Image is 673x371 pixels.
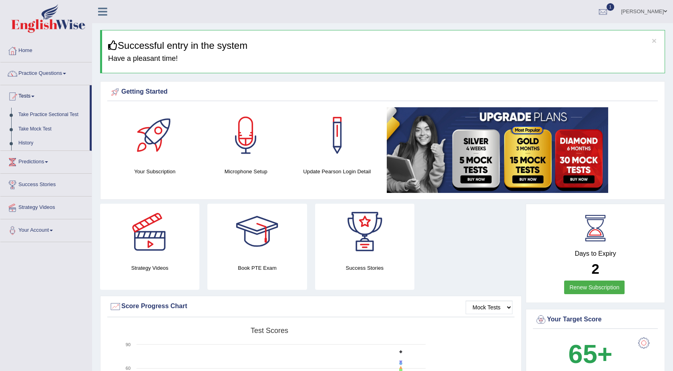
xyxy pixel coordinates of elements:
[251,327,288,335] tspan: Test scores
[0,40,92,60] a: Home
[0,151,92,171] a: Predictions
[0,197,92,217] a: Strategy Videos
[126,342,131,347] text: 90
[15,108,90,122] a: Take Practice Sectional Test
[607,3,615,11] span: 1
[100,264,199,272] h4: Strategy Videos
[0,219,92,239] a: Your Account
[387,107,608,193] img: small5.jpg
[535,250,656,257] h4: Days to Expiry
[591,261,599,277] b: 2
[15,136,90,150] a: History
[126,366,131,371] text: 60
[568,339,612,369] b: 65+
[113,167,197,176] h4: Your Subscription
[535,314,656,326] div: Your Target Score
[0,174,92,194] a: Success Stories
[207,264,307,272] h4: Book PTE Exam
[108,55,659,63] h4: Have a pleasant time!
[652,36,657,45] button: ×
[0,85,90,105] a: Tests
[564,281,625,294] a: Renew Subscription
[205,167,288,176] h4: Microphone Setup
[109,301,512,313] div: Score Progress Chart
[0,62,92,82] a: Practice Questions
[109,86,656,98] div: Getting Started
[108,40,659,51] h3: Successful entry in the system
[315,264,414,272] h4: Success Stories
[15,122,90,136] a: Take Mock Test
[295,167,379,176] h4: Update Pearson Login Detail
